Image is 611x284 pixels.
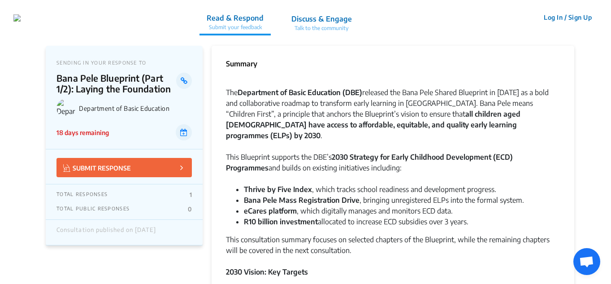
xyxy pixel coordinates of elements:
[244,217,278,226] strong: R10 billion
[56,128,109,137] p: 18 days remaining
[226,267,308,276] strong: 2030 Vision: Key Targets
[291,13,352,24] p: Discuss & Engage
[188,205,192,213] p: 0
[13,14,21,22] img: r3bhv9o7vttlwasn7lg2llmba4yf
[226,109,520,140] strong: all children aged [DEMOGRAPHIC_DATA] have access to affordable, equitable, and quality early lear...
[244,206,297,215] strong: eCares platform
[56,227,156,238] div: Consultation published on [DATE]
[190,191,192,198] p: 1
[291,24,352,32] p: Talk to the community
[56,158,192,177] button: SUBMIT RESPONSE
[238,88,362,97] strong: Department of Basic Education (DBE)
[226,58,257,69] p: Summary
[56,191,108,198] p: TOTAL RESPONSES
[56,60,192,66] p: SENDING IN YOUR RESPONSE TO
[226,87,560,152] div: The released the Bana Pele Shared Blueprint in [DATE] as a bold and collaborative roadmap to tran...
[207,13,264,23] p: Read & Respond
[244,195,560,205] li: , bringing unregistered ELPs into the formal system.
[573,248,600,275] div: Open chat
[226,234,560,267] div: This consultation summary focuses on selected chapters of the Blueprint, while the remaining chap...
[207,23,264,31] p: Submit your feedback
[79,105,192,112] p: Department of Basic Education
[280,217,318,226] strong: investment
[244,185,312,194] strong: Thrive by Five Index
[63,164,70,172] img: Vector.jpg
[244,205,560,216] li: , which digitally manages and monitors ECD data.
[226,152,560,184] div: This Blueprint supports the DBE’s and builds on existing initiatives including:
[56,205,130,213] p: TOTAL PUBLIC RESPONSES
[63,162,131,173] p: SUBMIT RESPONSE
[244,196,360,205] strong: Bana Pele Mass Registration Drive
[56,99,75,118] img: Department of Basic Education logo
[244,184,560,195] li: , which tracks school readiness and development progress.
[56,73,176,94] p: Bana Pele Blueprint (Part 1/2): Laying the Foundation
[244,216,560,227] li: allocated to increase ECD subsidies over 3 years.
[226,153,513,172] strong: 2030 Strategy for Early Childhood Development (ECD) Programmes
[538,10,598,24] button: Log In / Sign Up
